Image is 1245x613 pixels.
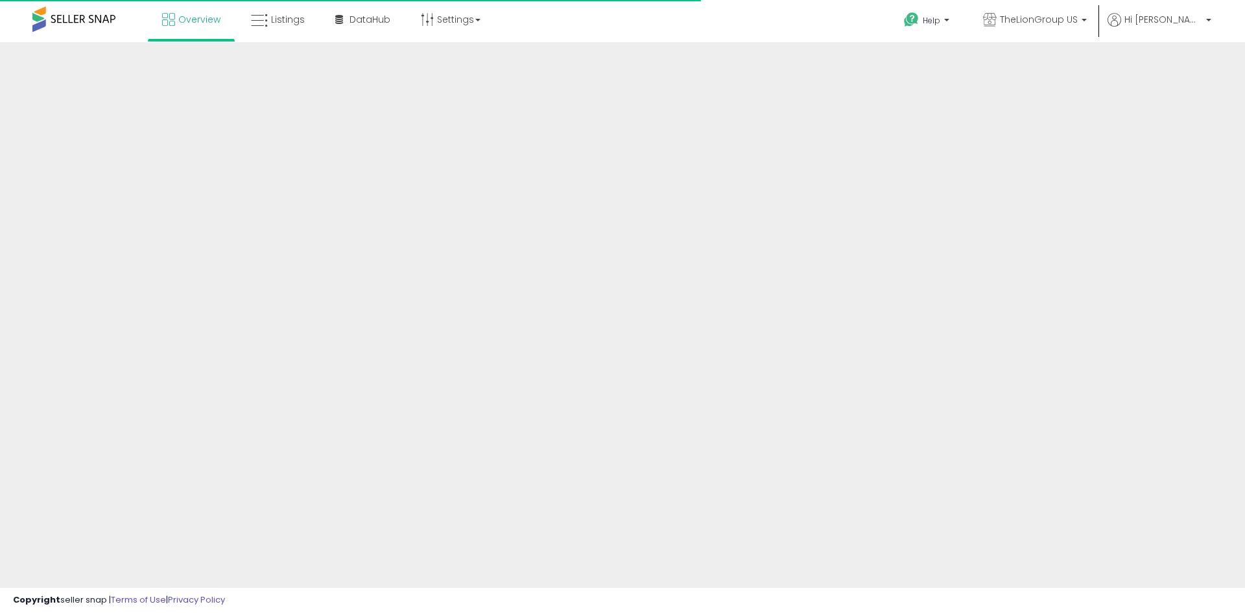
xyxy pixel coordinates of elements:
[1000,13,1078,26] span: TheLionGroup US
[178,13,220,26] span: Overview
[923,15,940,26] span: Help
[1124,13,1202,26] span: Hi [PERSON_NAME]
[894,2,962,42] a: Help
[1108,13,1211,42] a: Hi [PERSON_NAME]
[903,12,919,28] i: Get Help
[350,13,390,26] span: DataHub
[271,13,305,26] span: Listings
